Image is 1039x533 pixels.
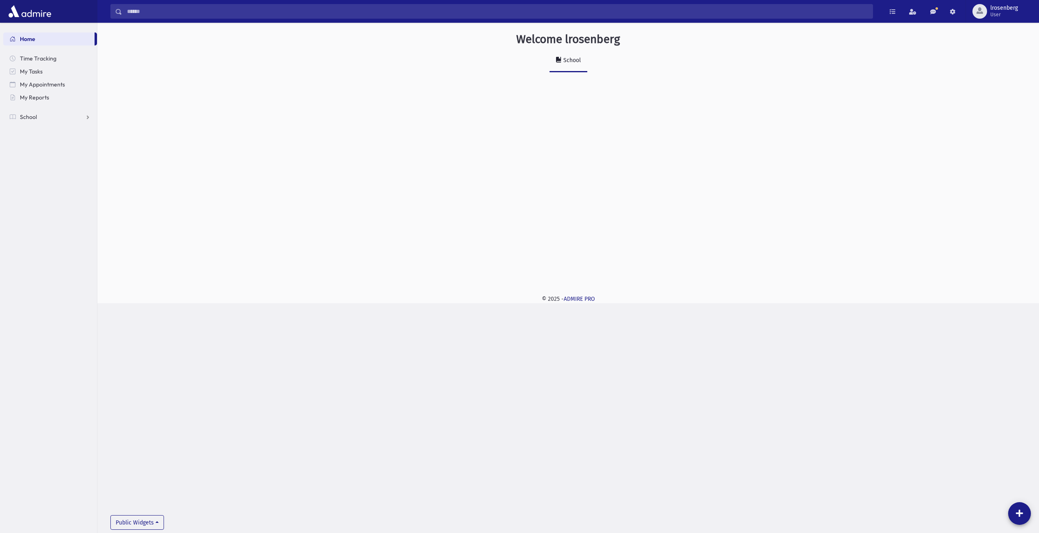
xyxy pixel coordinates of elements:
[990,5,1018,11] span: lrosenberg
[3,91,97,104] a: My Reports
[6,3,53,19] img: AdmirePro
[20,94,49,101] span: My Reports
[20,35,35,43] span: Home
[3,78,97,91] a: My Appointments
[3,110,97,123] a: School
[20,55,56,62] span: Time Tracking
[3,65,97,78] a: My Tasks
[20,68,43,75] span: My Tasks
[110,515,164,530] button: Public Widgets
[20,81,65,88] span: My Appointments
[110,295,1026,303] div: © 2025 -
[3,52,97,65] a: Time Tracking
[122,4,873,19] input: Search
[550,50,587,72] a: School
[20,113,37,121] span: School
[562,57,581,64] div: School
[564,296,595,302] a: ADMIRE PRO
[3,32,95,45] a: Home
[990,11,1018,18] span: User
[516,32,620,46] h3: Welcome lrosenberg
